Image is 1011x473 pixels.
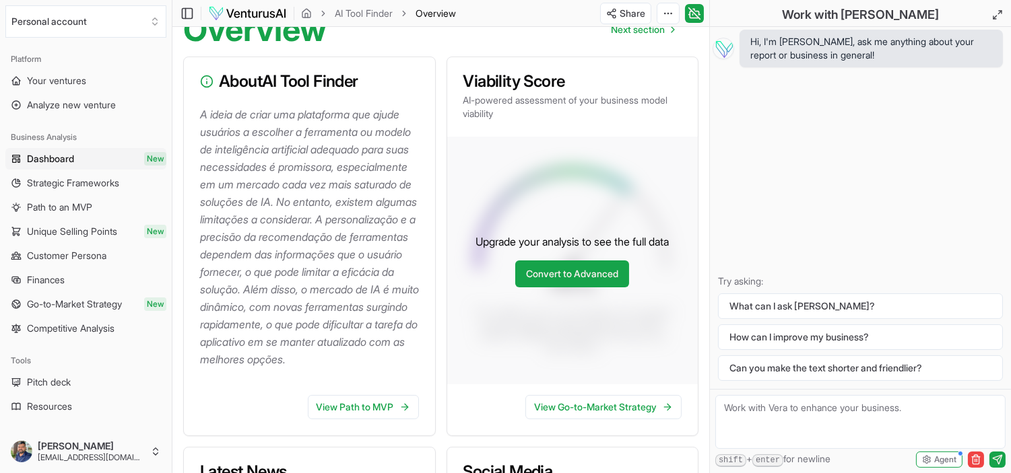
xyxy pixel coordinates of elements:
[525,395,682,419] a: View Go-to-Market Strategy
[782,5,939,24] h2: Work with [PERSON_NAME]
[5,396,166,417] a: Resources
[5,70,166,92] a: Your ventures
[934,454,956,465] span: Agent
[416,7,456,20] span: Overview
[713,38,734,59] img: Vera
[715,454,746,467] kbd: shift
[144,152,166,166] span: New
[5,196,166,218] a: Path to an MVP
[200,73,419,89] h3: About AI Tool Finder
[463,73,682,89] h3: Viability Score
[515,260,629,287] a: Convert to Advanced
[335,7,393,20] a: AI Tool Finder
[5,318,166,339] a: Competitive Analysis
[5,269,166,291] a: Finances
[5,172,166,194] a: Strategic Frameworks
[463,94,682,120] p: AI-powered assessment of your business model viability
[27,152,74,166] span: Dashboard
[5,221,166,242] a: Unique Selling PointsNew
[5,245,166,266] a: Customer Persona
[718,275,1003,288] p: Try asking:
[38,440,145,452] span: [PERSON_NAME]
[718,355,1003,381] button: Can you make the text shorter and friendlier?
[5,371,166,393] a: Pitch deck
[5,5,166,38] button: Select an organization
[476,233,669,250] p: Upgrade your analysis to see the full data
[600,16,685,43] nav: pagination
[27,74,86,87] span: Your ventures
[5,435,166,468] button: [PERSON_NAME][EMAIL_ADDRESS][DOMAIN_NAME]
[144,297,166,311] span: New
[144,225,166,238] span: New
[750,35,992,62] span: Hi, I'm [PERSON_NAME], ask me anything about your report or business in general!
[600,16,685,43] a: Go to next page
[611,23,665,36] span: Next section
[27,322,115,335] span: Competitive Analysis
[27,176,119,190] span: Strategic Frameworks
[27,400,72,413] span: Resources
[5,350,166,371] div: Tools
[27,225,117,238] span: Unique Selling Points
[183,13,327,46] h1: Overview
[27,297,122,311] span: Go-to-Market Strategy
[11,441,32,462] img: ACg8ocJTfwUn12wtTBZoFAWqpTF2Q272AQdjhh9DsXjGd2anhPyhZzOz=s96-c
[620,7,645,20] span: Share
[5,48,166,70] div: Platform
[308,395,419,419] a: View Path to MVP
[27,201,92,214] span: Path to an MVP
[5,293,166,315] a: Go-to-Market StrategyNew
[718,324,1003,350] button: How can I improve my business?
[5,148,166,170] a: DashboardNew
[208,5,287,22] img: logo
[27,375,71,389] span: Pitch deck
[5,94,166,116] a: Analyze new venture
[301,7,456,20] nav: breadcrumb
[715,452,830,467] span: + for newline
[916,451,963,468] button: Agent
[200,106,424,368] p: A ideia de criar uma plataforma que ajude usuários a escolher a ferramenta ou modelo de inteligên...
[38,452,145,463] span: [EMAIL_ADDRESS][DOMAIN_NAME]
[752,454,783,467] kbd: enter
[600,3,651,24] button: Share
[27,98,116,112] span: Analyze new venture
[27,273,65,287] span: Finances
[5,126,166,148] div: Business Analysis
[27,249,106,262] span: Customer Persona
[718,293,1003,319] button: What can I ask [PERSON_NAME]?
